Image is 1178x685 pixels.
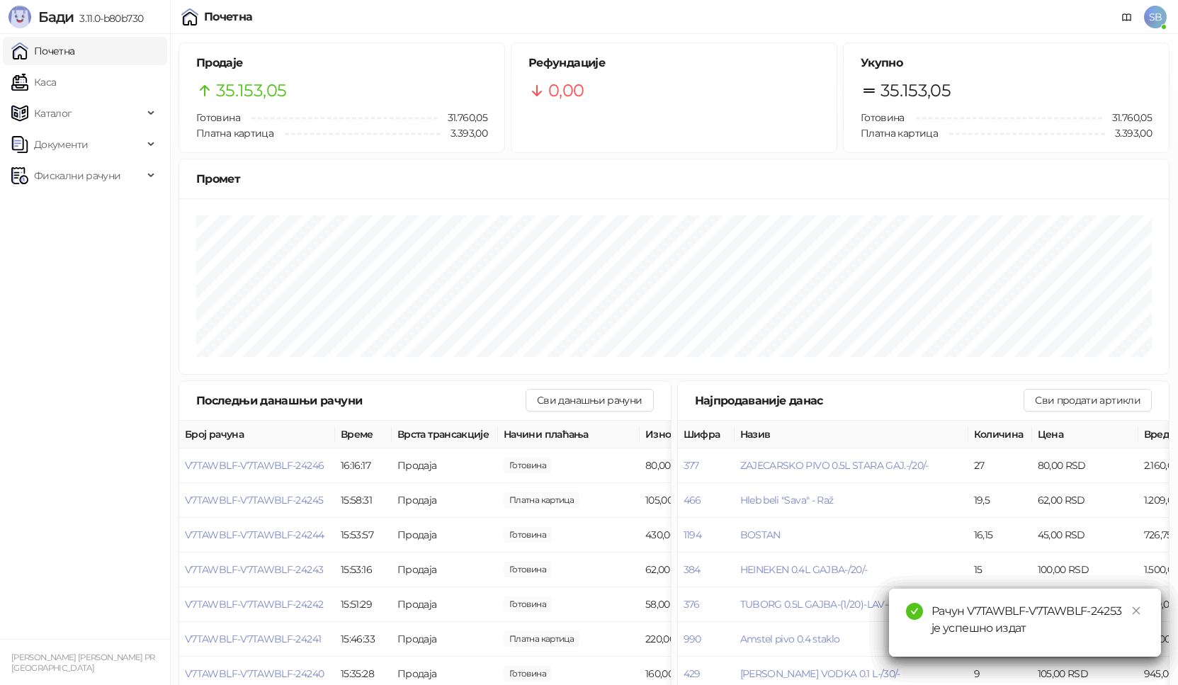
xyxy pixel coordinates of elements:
[640,518,746,553] td: 430,00 RSD
[1032,553,1138,587] td: 100,00 RSD
[11,37,75,65] a: Почетна
[196,392,526,409] div: Последњи данашњи рачуни
[861,127,938,140] span: Платна картица
[1144,6,1167,28] span: SB
[678,421,735,448] th: Шифра
[1032,483,1138,518] td: 62,00 RSD
[1032,587,1138,622] td: 80,00 RSD
[11,68,56,96] a: Каса
[34,162,120,190] span: Фискални рачуни
[740,459,929,472] span: ZAJECARSKO PIVO 0.5L STARA GAJ.-/20/-
[684,633,701,645] button: 990
[441,125,487,141] span: 3.393,00
[1105,125,1152,141] span: 3.393,00
[880,77,951,104] span: 35.153,05
[931,603,1144,637] div: Рачун V7TAWBLF-V7TAWBLF-24253 је успешно издат
[1032,421,1138,448] th: Цена
[196,55,487,72] h5: Продаје
[335,553,392,587] td: 15:53:16
[861,55,1152,72] h5: Укупно
[640,421,746,448] th: Износ
[196,127,273,140] span: Платна картица
[1032,518,1138,553] td: 45,00 RSD
[34,99,72,128] span: Каталог
[861,111,905,124] span: Готовина
[392,448,498,483] td: Продаја
[526,389,653,412] button: Сви данашњи рачуни
[528,55,820,72] h5: Рефундације
[392,518,498,553] td: Продаја
[1116,6,1138,28] a: Документација
[185,667,324,680] button: V7TAWBLF-V7TAWBLF-24240
[640,587,746,622] td: 58,00 RSD
[504,631,579,647] span: 220,00
[335,483,392,518] td: 15:58:31
[504,492,579,508] span: 105,00
[216,77,286,104] span: 35.153,05
[906,603,923,620] span: check-circle
[392,421,498,448] th: Врста трансакције
[968,421,1032,448] th: Количина
[1032,448,1138,483] td: 80,00 RSD
[335,448,392,483] td: 16:16:17
[684,563,701,576] button: 384
[740,633,840,645] span: Amstel pivo 0.4 staklo
[498,421,640,448] th: Начини плаћања
[684,598,700,611] button: 376
[335,587,392,622] td: 15:51:29
[684,494,701,506] button: 466
[640,448,746,483] td: 80,00 RSD
[740,667,900,680] button: [PERSON_NAME] VODKA 0.1 L-/30/-
[504,596,552,612] span: 58,00
[34,130,88,159] span: Документи
[1024,389,1152,412] button: Сви продати артикли
[1128,603,1144,618] a: Close
[740,598,894,611] button: TUBORG 0.5L GAJBA-(1/20)-LAV---
[1131,606,1141,616] span: close
[1102,110,1152,125] span: 31.760,05
[74,12,143,25] span: 3.11.0-b80b730
[179,421,335,448] th: Број рачуна
[185,598,323,611] button: V7TAWBLF-V7TAWBLF-24242
[640,483,746,518] td: 105,00 RSD
[695,392,1024,409] div: Најпродаваније данас
[335,622,392,657] td: 15:46:33
[504,527,552,543] span: 430,00
[196,111,240,124] span: Готовина
[640,553,746,587] td: 62,00 RSD
[740,528,781,541] span: BOSTAN
[438,110,487,125] span: 31.760,05
[640,622,746,657] td: 220,00 RSD
[684,528,701,541] button: 1194
[392,587,498,622] td: Продаја
[968,553,1032,587] td: 15
[548,77,584,104] span: 0,00
[185,459,324,472] button: V7TAWBLF-V7TAWBLF-24246
[185,494,323,506] button: V7TAWBLF-V7TAWBLF-24245
[196,170,1152,188] div: Промет
[11,652,155,673] small: [PERSON_NAME] [PERSON_NAME] PR [GEOGRAPHIC_DATA]
[392,553,498,587] td: Продаја
[185,528,324,541] button: V7TAWBLF-V7TAWBLF-24244
[968,448,1032,483] td: 27
[684,667,701,680] button: 429
[185,563,323,576] button: V7TAWBLF-V7TAWBLF-24243
[504,458,552,473] span: 80,00
[740,563,868,576] button: HEINEKEN 0.4L GAJBA-/20/-
[684,459,699,472] button: 377
[335,518,392,553] td: 15:53:57
[968,518,1032,553] td: 16,15
[968,483,1032,518] td: 19,5
[335,421,392,448] th: Време
[740,494,834,506] span: Hleb beli "Sava" - Raž
[185,633,321,645] button: V7TAWBLF-V7TAWBLF-24241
